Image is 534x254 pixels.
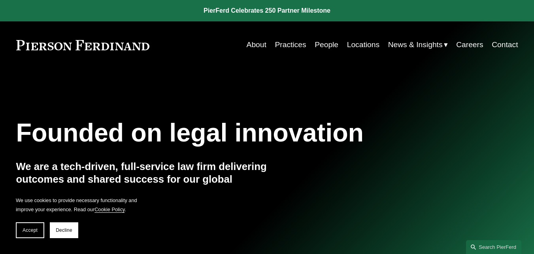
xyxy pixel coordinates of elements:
[388,37,448,52] a: folder dropdown
[8,188,150,246] section: Cookie banner
[16,160,267,199] h4: We are a tech-driven, full-service law firm delivering outcomes and shared success for our global...
[388,38,443,52] span: News & Insights
[466,240,521,254] a: Search this site
[16,118,434,147] h1: Founded on legal innovation
[247,37,266,52] a: About
[315,37,338,52] a: People
[16,196,142,214] p: We use cookies to provide necessary functionality and improve your experience. Read our .
[94,206,125,212] a: Cookie Policy
[456,37,483,52] a: Careers
[23,227,38,233] span: Accept
[16,222,44,238] button: Accept
[347,37,379,52] a: Locations
[50,222,78,238] button: Decline
[56,227,72,233] span: Decline
[275,37,306,52] a: Practices
[492,37,518,52] a: Contact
